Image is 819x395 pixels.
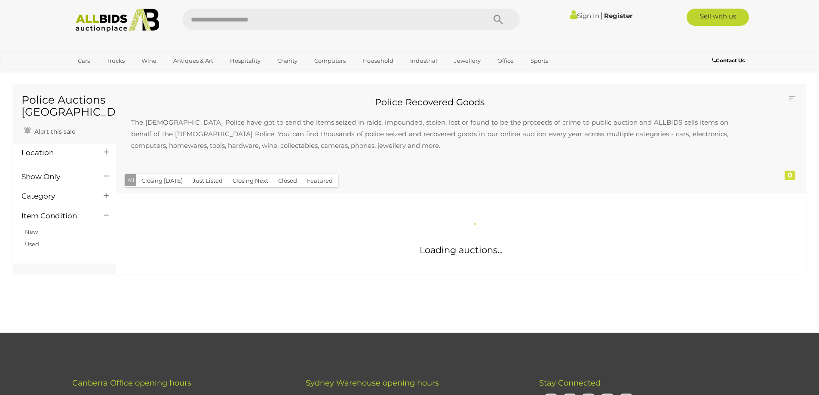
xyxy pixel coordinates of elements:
button: Closed [273,174,302,187]
button: Featured [302,174,338,187]
a: Household [357,54,399,68]
a: Computers [309,54,351,68]
a: Antiques & Art [168,54,219,68]
button: Closing Next [227,174,273,187]
a: Alert this sale [21,124,77,137]
span: Stay Connected [539,378,601,388]
a: Sign In [570,12,599,20]
a: Cars [72,54,95,68]
a: Hospitality [224,54,266,68]
a: New [25,228,38,235]
a: Wine [136,54,162,68]
h4: Location [21,149,91,157]
h4: Item Condition [21,212,91,220]
button: Search [477,9,520,30]
a: Trucks [101,54,130,68]
button: Just Listed [187,174,228,187]
h4: Category [21,192,91,200]
h1: Police Auctions [GEOGRAPHIC_DATA] [21,94,107,118]
a: [GEOGRAPHIC_DATA] [72,68,144,82]
a: Office [492,54,519,68]
span: Alert this sale [32,128,75,135]
h4: Show Only [21,173,91,181]
button: Closing [DATE] [136,174,188,187]
a: Sell with us [687,9,749,26]
a: Sports [525,54,554,68]
div: 0 [785,171,795,180]
a: Contact Us [712,56,747,65]
span: Loading auctions... [420,245,503,255]
a: Charity [272,54,303,68]
a: Industrial [405,54,443,68]
a: Jewellery [448,54,486,68]
span: | [601,11,603,20]
span: Sydney Warehouse opening hours [306,378,439,388]
img: Allbids.com.au [71,9,164,32]
b: Contact Us [712,57,745,64]
h2: Police Recovered Goods [123,97,737,107]
p: The [DEMOGRAPHIC_DATA] Police have got to send the items seized in raids, impounded, stolen, lost... [123,108,737,160]
a: Used [25,241,39,248]
span: Canberra Office opening hours [72,378,191,388]
a: Register [604,12,632,20]
button: All [125,174,137,187]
